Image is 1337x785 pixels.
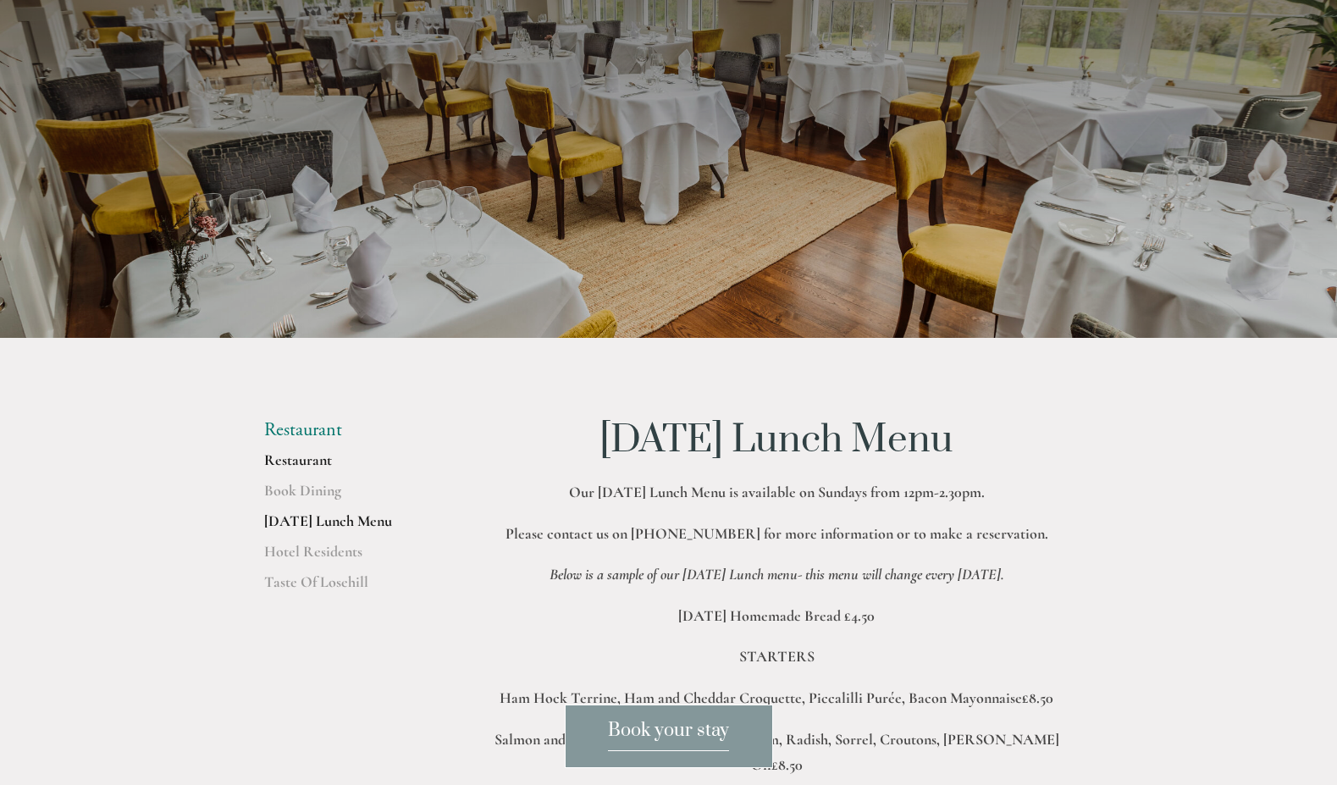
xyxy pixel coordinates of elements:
[608,719,729,751] span: Book your stay
[264,419,426,441] li: Restaurant
[565,705,773,768] a: Book your stay
[264,481,426,511] a: Book Dining
[264,572,426,603] a: Taste Of Losehill
[264,542,426,572] a: Hotel Residents
[264,451,426,481] a: Restaurant
[550,565,1004,583] em: Below is a sample of our [DATE] Lunch menu- this menu will change every [DATE].
[678,606,875,625] strong: [DATE] Homemade Bread £4.50
[264,511,426,542] a: [DATE] Lunch Menu
[1022,688,1053,707] strong: £8.50
[480,685,1074,711] p: Ham Hock Terrine, Ham and Cheddar Croquette, Piccalilli Purée, Bacon Mayonnaise
[739,647,815,666] strong: STARTERS
[480,419,1074,462] h1: [DATE] Lunch Menu
[569,483,985,501] strong: Our [DATE] Lunch Menu is available on Sundays from 12pm-2.30pm.
[506,524,1048,543] strong: Please contact us on [PHONE_NUMBER] for more information or to make a reservation.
